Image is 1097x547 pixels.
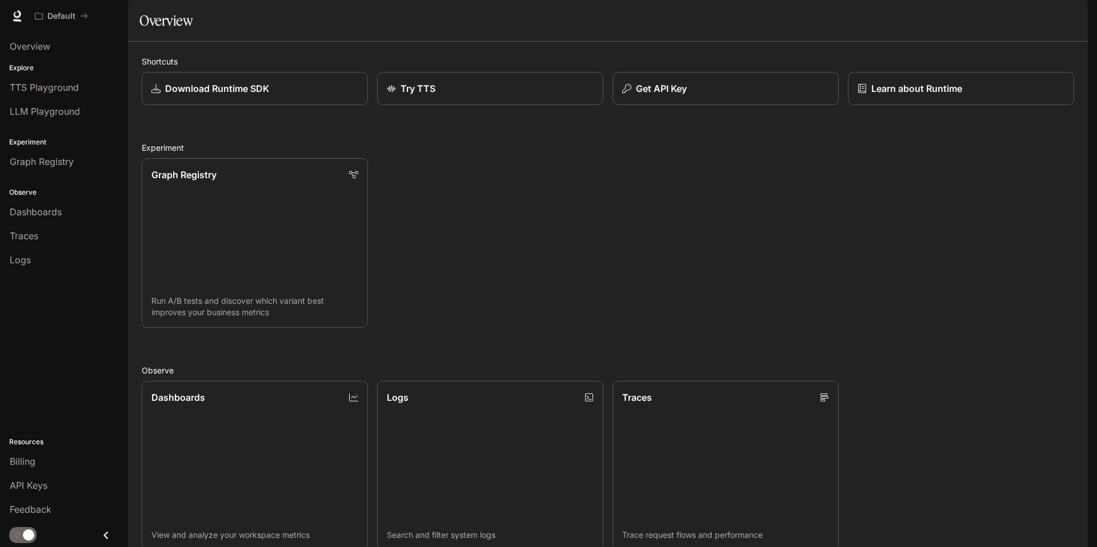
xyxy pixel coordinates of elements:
p: Try TTS [401,82,435,95]
p: Trace request flows and performance [622,529,829,541]
p: Traces [622,391,652,404]
button: Get API Key [612,72,839,105]
p: Download Runtime SDK [165,82,269,95]
a: Try TTS [377,72,603,105]
p: Logs [387,391,409,404]
a: Learn about Runtime [848,72,1074,105]
iframe: Intercom live chat [1058,508,1086,536]
button: All workspaces [30,5,93,27]
p: Run A/B tests and discover which variant best improves your business metrics [151,295,358,318]
p: Search and filter system logs [387,529,594,541]
h2: Observe [142,364,1074,376]
h2: Experiment [142,142,1074,154]
h2: Shortcuts [142,55,1074,67]
p: Learn about Runtime [871,82,962,95]
a: Download Runtime SDK [142,72,368,105]
p: Default [47,11,75,21]
h1: Overview [139,9,193,32]
p: Dashboards [151,391,205,404]
p: Graph Registry [151,168,217,182]
p: View and analyze your workspace metrics [151,529,358,541]
p: Get API Key [636,82,687,95]
a: Graph RegistryRun A/B tests and discover which variant best improves your business metrics [142,158,368,328]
